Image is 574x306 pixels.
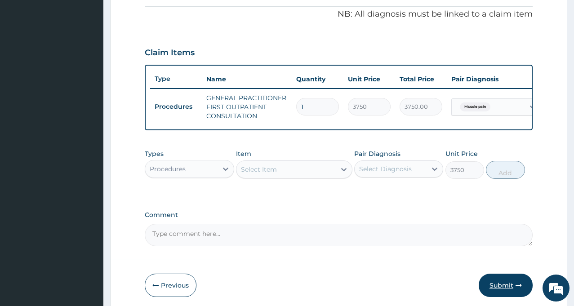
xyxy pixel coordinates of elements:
span: Muscle pain [460,102,490,111]
div: Procedures [150,164,186,173]
button: Submit [479,274,533,297]
div: Select Item [241,165,277,174]
label: Item [236,149,251,158]
img: d_794563401_company_1708531726252_794563401 [17,45,36,67]
span: We're online! [52,94,124,185]
label: Pair Diagnosis [354,149,400,158]
p: NB: All diagnosis must be linked to a claim item [145,9,533,20]
td: Procedures [150,98,202,115]
h3: Claim Items [145,48,195,58]
label: Comment [145,211,533,219]
div: Select Diagnosis [359,164,412,173]
th: Name [202,70,292,88]
td: GENERAL PRACTITIONER FIRST OUTPATIENT CONSULTATION [202,89,292,125]
label: Types [145,150,164,158]
th: Unit Price [343,70,395,88]
div: Chat with us now [47,50,151,62]
th: Quantity [292,70,343,88]
th: Total Price [395,70,447,88]
div: Minimize live chat window [147,4,169,26]
button: Previous [145,274,196,297]
th: Type [150,71,202,87]
button: Add [486,161,525,179]
textarea: Type your message and hit 'Enter' [4,208,171,239]
label: Unit Price [445,149,478,158]
th: Pair Diagnosis [447,70,546,88]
